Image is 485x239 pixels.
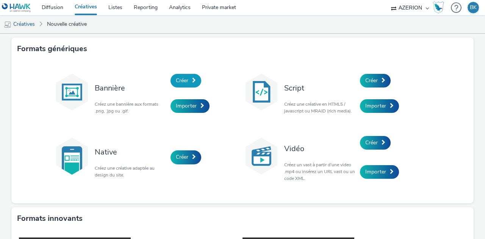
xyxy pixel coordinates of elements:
[365,139,378,146] span: Créer
[17,213,83,224] h3: Formats innovants
[284,161,356,182] p: Créez un vast à partir d'une video .mp4 ou insérez un URL vast ou un code XML.
[360,74,391,87] a: Créer
[4,21,11,28] img: mobile
[242,137,280,175] img: video.svg
[433,2,444,14] img: Hawk Academy
[2,3,31,12] img: undefined Logo
[171,74,201,87] a: Créer
[284,144,356,154] h3: Vidéo
[433,2,447,14] a: Hawk Academy
[176,77,188,84] span: Créer
[284,83,356,93] h3: Script
[43,15,91,33] a: Nouvelle créative
[284,101,356,114] p: Créez une créative en HTML5 / javascript ou MRAID (rich media).
[360,165,399,179] a: Importer
[53,137,91,175] img: native.svg
[242,73,280,111] img: code.svg
[365,102,386,109] span: Importer
[95,147,167,157] h3: Native
[171,99,210,113] a: Importer
[365,168,386,175] span: Importer
[365,77,378,84] span: Créer
[176,153,188,161] span: Créer
[176,102,197,109] span: Importer
[360,99,399,113] a: Importer
[17,43,87,55] h3: Formats génériques
[95,165,167,178] p: Créez une créative adaptée au design du site.
[360,136,391,150] a: Créer
[95,83,167,93] h3: Bannière
[95,101,167,114] p: Créez une bannière aux formats .png, .jpg ou .gif.
[53,73,91,111] img: banner.svg
[171,150,201,164] a: Créer
[470,2,477,13] div: BK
